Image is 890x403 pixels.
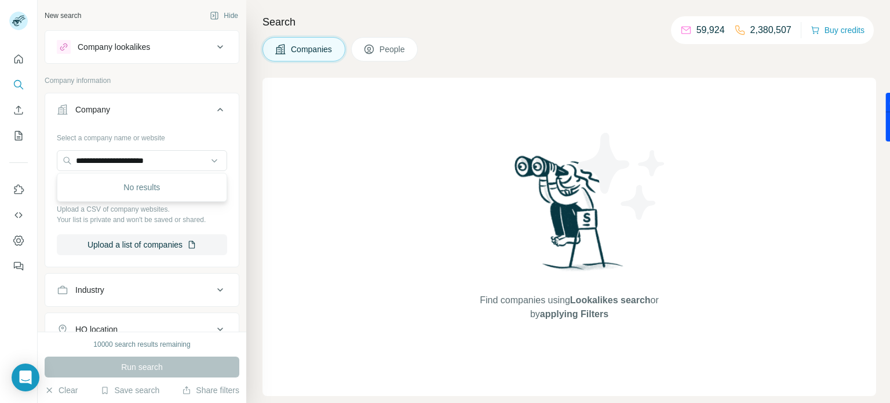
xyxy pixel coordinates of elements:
button: Upload a list of companies [57,234,227,255]
p: Upload a CSV of company websites. [57,204,227,215]
p: 59,924 [696,23,725,37]
div: Company [75,104,110,115]
button: Buy credits [811,22,865,38]
button: Use Surfe on LinkedIn [9,179,28,200]
button: Enrich CSV [9,100,28,121]
button: Feedback [9,256,28,277]
div: Company lookalikes [78,41,150,53]
button: Save search [100,384,159,396]
div: 10000 search results remaining [93,339,190,350]
img: Surfe Illustration - Stars [570,124,674,228]
img: Surfe Illustration - Woman searching with binoculars [509,153,630,282]
span: People [380,43,406,55]
button: Company [45,96,239,128]
span: Find companies using or by [476,293,662,321]
p: Company information [45,75,239,86]
div: Select a company name or website [57,128,227,143]
div: HQ location [75,324,118,335]
p: 2,380,507 [750,23,791,37]
button: Dashboard [9,230,28,251]
span: Lookalikes search [570,295,651,305]
button: Share filters [182,384,239,396]
div: Open Intercom Messenger [12,364,39,391]
button: Company lookalikes [45,33,239,61]
span: applying Filters [540,309,608,319]
button: Hide [202,7,246,24]
button: Clear [45,384,78,396]
p: Your list is private and won't be saved or shared. [57,215,227,225]
button: HQ location [45,315,239,343]
button: Use Surfe API [9,205,28,226]
div: Industry [75,284,104,296]
button: My lists [9,125,28,146]
span: Companies [291,43,333,55]
h4: Search [262,14,876,30]
button: Quick start [9,49,28,70]
button: Industry [45,276,239,304]
button: Search [9,74,28,95]
div: New search [45,10,81,21]
div: No results [60,176,224,199]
